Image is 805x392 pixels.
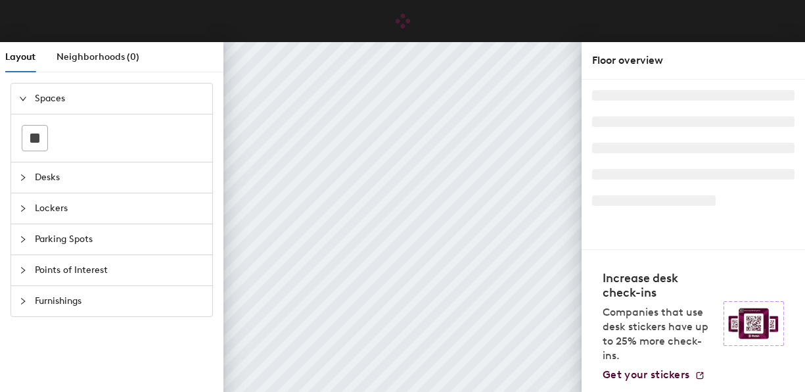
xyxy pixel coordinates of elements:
[724,301,784,346] img: Sticker logo
[19,205,27,212] span: collapsed
[35,286,204,316] span: Furnishings
[19,297,27,305] span: collapsed
[19,95,27,103] span: expanded
[19,266,27,274] span: collapsed
[19,235,27,243] span: collapsed
[5,51,35,62] span: Layout
[35,84,204,114] span: Spaces
[603,368,705,381] a: Get your stickers
[57,51,139,62] span: Neighborhoods (0)
[35,193,204,224] span: Lockers
[592,53,794,68] div: Floor overview
[35,224,204,255] span: Parking Spots
[35,255,204,285] span: Points of Interest
[603,271,716,300] h4: Increase desk check-ins
[603,368,689,381] span: Get your stickers
[603,305,716,363] p: Companies that use desk stickers have up to 25% more check-ins.
[19,174,27,182] span: collapsed
[35,162,204,193] span: Desks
